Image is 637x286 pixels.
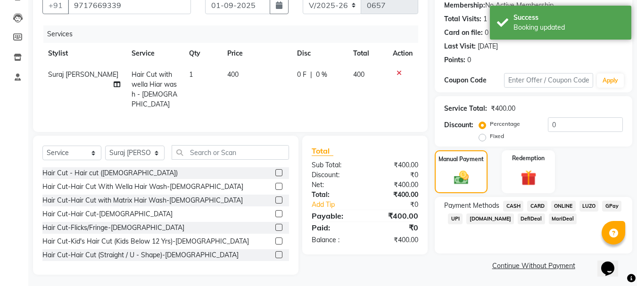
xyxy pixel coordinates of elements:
[310,70,312,80] span: |
[305,170,365,180] div: Discount:
[438,155,484,163] label: Manual Payment
[490,120,520,128] label: Percentage
[42,43,126,64] th: Stylist
[444,41,476,51] div: Last Visit:
[597,74,624,88] button: Apply
[478,41,498,51] div: [DATE]
[444,28,483,38] div: Card on file:
[518,213,545,224] span: DefiDeal
[444,104,487,114] div: Service Total:
[437,261,630,271] a: Continue Without Payment
[483,14,487,24] div: 1
[353,70,364,79] span: 400
[365,180,425,190] div: ₹400.00
[305,200,375,210] a: Add Tip
[172,145,289,160] input: Search or Scan
[597,248,628,277] iframe: chat widget
[375,200,426,210] div: ₹0
[43,25,425,43] div: Services
[485,28,488,38] div: 0
[305,160,365,170] div: Sub Total:
[365,170,425,180] div: ₹0
[549,213,577,224] span: MariDeal
[551,201,576,212] span: ONLINE
[516,168,541,188] img: _gift.svg
[305,210,365,221] div: Payable:
[602,201,621,212] span: GPay
[448,213,463,224] span: UPI
[347,43,388,64] th: Total
[467,55,471,65] div: 0
[42,196,243,205] div: Hair Cut-Hair Cut with Matrix Hair Wash-[DEMOGRAPHIC_DATA]
[579,201,599,212] span: LUZO
[227,70,239,79] span: 400
[449,169,473,186] img: _cash.svg
[491,104,515,114] div: ₹400.00
[42,168,178,178] div: Hair Cut - Hair cut ([DEMOGRAPHIC_DATA])
[42,250,239,260] div: Hair Cut-Hair Cut (Straight / U - Shape)-[DEMOGRAPHIC_DATA]
[503,201,523,212] span: CASH
[387,43,418,64] th: Action
[297,70,306,80] span: 0 F
[513,13,624,23] div: Success
[183,43,222,64] th: Qty
[444,0,485,10] div: Membership:
[42,209,173,219] div: Hair Cut-Hair Cut-[DEMOGRAPHIC_DATA]
[291,43,347,64] th: Disc
[365,190,425,200] div: ₹400.00
[513,23,624,33] div: Booking updated
[527,201,547,212] span: CARD
[42,237,249,246] div: Hair Cut-Kid's Hair Cut (Kids Below 12 Yrs)-[DEMOGRAPHIC_DATA]
[305,222,365,233] div: Paid:
[222,43,291,64] th: Price
[365,210,425,221] div: ₹400.00
[504,73,593,88] input: Enter Offer / Coupon Code
[444,55,465,65] div: Points:
[305,235,365,245] div: Balance :
[365,222,425,233] div: ₹0
[312,146,333,156] span: Total
[132,70,177,108] span: Hair Cut with wella Hiar wash - [DEMOGRAPHIC_DATA]
[365,235,425,245] div: ₹400.00
[42,223,184,233] div: Hair Cut-Flicks/Fringe-[DEMOGRAPHIC_DATA]
[48,70,118,79] span: Suraj [PERSON_NAME]
[316,70,327,80] span: 0 %
[444,0,623,10] div: No Active Membership
[189,70,193,79] span: 1
[42,182,243,192] div: Hair Cut-Hair Cut With Wella Hair Wash-[DEMOGRAPHIC_DATA]
[444,120,473,130] div: Discount:
[305,190,365,200] div: Total:
[512,154,545,163] label: Redemption
[490,132,504,140] label: Fixed
[466,213,514,224] span: [DOMAIN_NAME]
[305,180,365,190] div: Net:
[365,160,425,170] div: ₹400.00
[444,75,504,85] div: Coupon Code
[126,43,183,64] th: Service
[444,201,499,211] span: Payment Methods
[444,14,481,24] div: Total Visits:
